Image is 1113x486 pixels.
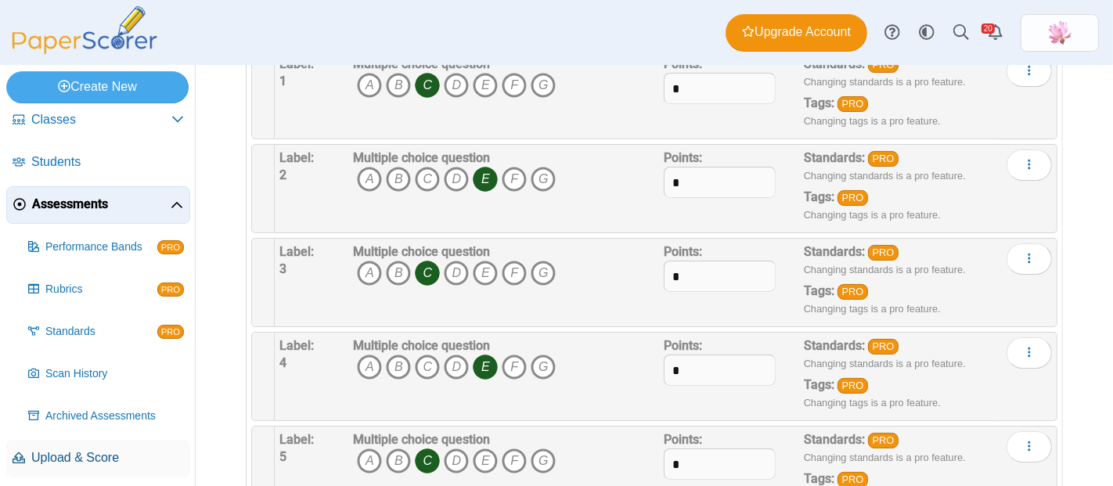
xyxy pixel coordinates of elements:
button: More options [1007,337,1052,369]
span: Rubrics [45,282,157,297]
a: Rubrics PRO [22,271,190,308]
i: E [473,448,498,473]
i: C [415,261,440,286]
i: D [444,448,469,473]
i: C [415,355,440,380]
i: B [386,167,411,192]
small: Changing tags is a pro feature. [804,397,941,409]
i: F [502,73,527,98]
span: Upgrade Account [742,23,851,41]
span: Classes [31,111,171,128]
i: B [386,448,411,473]
i: E [473,73,498,98]
b: Standards: [804,150,865,165]
i: C [415,73,440,98]
i: E [473,167,498,192]
small: Changing standards is a pro feature. [804,358,966,369]
i: A [357,355,382,380]
a: Create New [6,71,189,103]
small: Changing standards is a pro feature. [804,170,966,182]
b: Points: [664,338,702,353]
b: Label: [279,432,314,447]
span: Performance Bands [45,239,157,255]
small: Changing tags is a pro feature. [804,209,941,221]
small: Changing standards is a pro feature. [804,452,966,463]
a: PRO [868,433,899,448]
b: Points: [664,150,702,165]
b: Standards: [804,244,865,259]
i: A [357,167,382,192]
i: B [386,261,411,286]
a: Assessments [6,186,190,224]
a: PRO [868,339,899,355]
b: 2 [279,167,286,182]
i: D [444,73,469,98]
i: C [415,167,440,192]
span: Upload & Score [31,449,184,466]
button: More options [1007,431,1052,463]
b: Standards: [804,432,865,447]
b: Label: [279,244,314,259]
i: A [357,261,382,286]
b: Tags: [804,471,834,486]
span: PRO [157,240,184,254]
i: F [502,261,527,286]
b: Standards: [804,338,865,353]
b: Points: [664,432,702,447]
i: D [444,261,469,286]
a: PRO [868,151,899,167]
b: Tags: [804,283,834,298]
small: Changing standards is a pro feature. [804,76,966,88]
b: 4 [279,355,286,370]
span: Xinmei Li [1047,20,1072,45]
i: F [502,355,527,380]
a: Archived Assessments [22,398,190,435]
b: Label: [279,150,314,165]
b: Points: [664,244,702,259]
i: D [444,355,469,380]
button: More options [1007,56,1052,87]
a: Classes [6,102,190,139]
a: PRO [837,190,868,206]
span: PRO [157,283,184,297]
b: Tags: [804,377,834,392]
a: PRO [837,284,868,300]
b: Multiple choice question [353,338,490,353]
b: Multiple choice question [353,432,490,447]
a: Performance Bands PRO [22,229,190,266]
a: Upgrade Account [726,14,867,52]
span: PRO [157,325,184,339]
a: PRO [837,378,868,394]
b: Tags: [804,189,834,204]
small: Changing tags is a pro feature. [804,303,941,315]
i: E [473,261,498,286]
span: Students [31,153,184,171]
span: Assessments [32,196,171,213]
a: Scan History [22,355,190,393]
img: ps.MuGhfZT6iQwmPTCC [1047,20,1072,45]
i: G [531,261,556,286]
i: C [415,448,440,473]
button: More options [1007,149,1052,181]
a: Upload & Score [6,440,190,477]
span: Standards [45,324,157,340]
b: Multiple choice question [353,150,490,165]
i: G [531,73,556,98]
i: G [531,167,556,192]
b: 5 [279,449,286,464]
b: Multiple choice question [353,244,490,259]
i: F [502,448,527,473]
i: B [386,355,411,380]
b: Tags: [804,95,834,110]
a: ps.MuGhfZT6iQwmPTCC [1021,14,1099,52]
button: More options [1007,243,1052,275]
a: Alerts [978,16,1013,50]
i: G [531,448,556,473]
i: A [357,73,382,98]
i: F [502,167,527,192]
b: Label: [279,338,314,353]
a: PRO [868,245,899,261]
a: PRO [837,96,868,112]
a: Standards PRO [22,313,190,351]
b: 3 [279,261,286,276]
